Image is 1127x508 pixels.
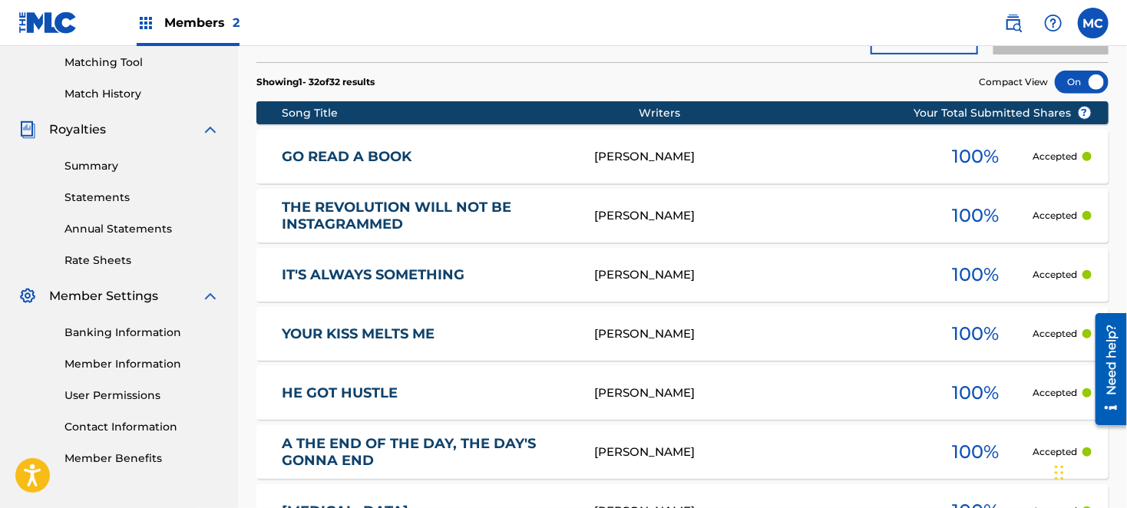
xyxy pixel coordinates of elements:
[282,148,573,166] a: GO READ A BOOK
[64,252,220,269] a: Rate Sheets
[64,54,220,71] a: Matching Tool
[1044,14,1063,32] img: help
[952,261,999,289] span: 100 %
[64,158,220,174] a: Summary
[594,148,918,166] div: [PERSON_NAME]
[282,325,573,343] a: YOUR KISS MELTS ME
[1033,209,1078,223] p: Accepted
[952,320,999,348] span: 100 %
[914,105,1092,121] span: Your Total Submitted Shares
[952,379,999,407] span: 100 %
[1033,150,1078,163] p: Accepted
[594,266,918,284] div: [PERSON_NAME]
[594,384,918,402] div: [PERSON_NAME]
[64,86,220,102] a: Match History
[18,12,78,34] img: MLC Logo
[233,15,240,30] span: 2
[1055,450,1064,496] div: Drag
[1079,107,1091,119] span: ?
[594,325,918,343] div: [PERSON_NAME]
[1004,14,1023,32] img: search
[952,143,999,170] span: 100 %
[639,105,963,121] div: Writers
[64,419,220,435] a: Contact Information
[1033,445,1078,459] p: Accepted
[1084,307,1127,430] iframe: Resource Center
[201,120,220,139] img: expand
[18,120,37,139] img: Royalties
[282,435,573,470] a: A THE END OF THE DAY, THE DAY'S GONNA END
[282,105,639,121] div: Song Title
[594,444,918,461] div: [PERSON_NAME]
[64,221,220,237] a: Annual Statements
[64,356,220,372] a: Member Information
[49,120,106,139] span: Royalties
[164,14,240,31] span: Members
[1033,268,1078,282] p: Accepted
[1038,8,1069,38] div: Help
[201,287,220,305] img: expand
[282,266,573,284] a: IT'S ALWAYS SOMETHING
[18,287,37,305] img: Member Settings
[282,199,573,233] a: THE REVOLUTION WILL NOT BE INSTAGRAMMED
[64,325,220,341] a: Banking Information
[49,287,158,305] span: Member Settings
[998,8,1029,38] a: Public Search
[979,75,1048,89] span: Compact View
[64,190,220,206] a: Statements
[952,438,999,466] span: 100 %
[256,75,375,89] p: Showing 1 - 32 of 32 results
[1033,327,1078,341] p: Accepted
[1050,434,1127,508] iframe: Chat Widget
[594,207,918,225] div: [PERSON_NAME]
[1033,386,1078,400] p: Accepted
[64,450,220,467] a: Member Benefits
[64,388,220,404] a: User Permissions
[137,14,155,32] img: Top Rightsholders
[282,384,573,402] a: HE GOT HUSTLE
[952,202,999,229] span: 100 %
[1078,8,1109,38] div: User Menu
